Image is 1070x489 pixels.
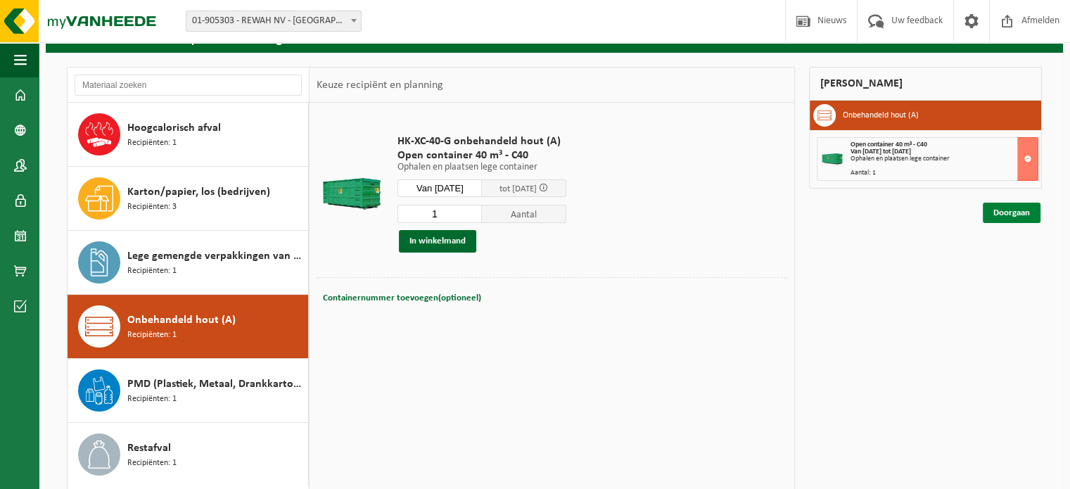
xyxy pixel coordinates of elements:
[186,11,362,32] span: 01-905303 - REWAH NV - ZANDHOVEN
[68,359,309,423] button: PMD (Plastiek, Metaal, Drankkartons) (bedrijven) Recipiënten: 1
[75,75,302,96] input: Materiaal zoeken
[68,295,309,359] button: Onbehandeld hout (A) Recipiënten: 1
[809,67,1043,101] div: [PERSON_NAME]
[397,148,566,163] span: Open container 40 m³ - C40
[399,230,476,253] button: In winkelmand
[127,393,177,406] span: Recipiënten: 1
[186,11,361,31] span: 01-905303 - REWAH NV - ZANDHOVEN
[68,231,309,295] button: Lege gemengde verpakkingen van gevaarlijke stoffen Recipiënten: 1
[68,103,309,167] button: Hoogcalorisch afval Recipiënten: 1
[397,134,566,148] span: HK-XC-40-G onbehandeld hout (A)
[310,68,450,103] div: Keuze recipiënt en planning
[397,179,482,197] input: Selecteer datum
[851,155,1038,163] div: Ophalen en plaatsen lege container
[127,329,177,342] span: Recipiënten: 1
[68,167,309,231] button: Karton/papier, los (bedrijven) Recipiënten: 3
[127,457,177,470] span: Recipiënten: 1
[127,201,177,214] span: Recipiënten: 3
[397,163,566,172] p: Ophalen en plaatsen lege container
[843,104,919,127] h3: Onbehandeld hout (A)
[482,205,566,223] span: Aantal
[127,376,305,393] span: PMD (Plastiek, Metaal, Drankkartons) (bedrijven)
[323,293,481,303] span: Containernummer toevoegen(optioneel)
[127,440,171,457] span: Restafval
[499,184,537,193] span: tot [DATE]
[127,312,236,329] span: Onbehandeld hout (A)
[983,203,1040,223] a: Doorgaan
[127,120,221,136] span: Hoogcalorisch afval
[127,184,270,201] span: Karton/papier, los (bedrijven)
[127,136,177,150] span: Recipiënten: 1
[68,423,309,486] button: Restafval Recipiënten: 1
[127,248,305,265] span: Lege gemengde verpakkingen van gevaarlijke stoffen
[851,148,911,155] strong: Van [DATE] tot [DATE]
[127,265,177,278] span: Recipiënten: 1
[321,288,483,308] button: Containernummer toevoegen(optioneel)
[851,170,1038,177] div: Aantal: 1
[851,141,927,148] span: Open container 40 m³ - C40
